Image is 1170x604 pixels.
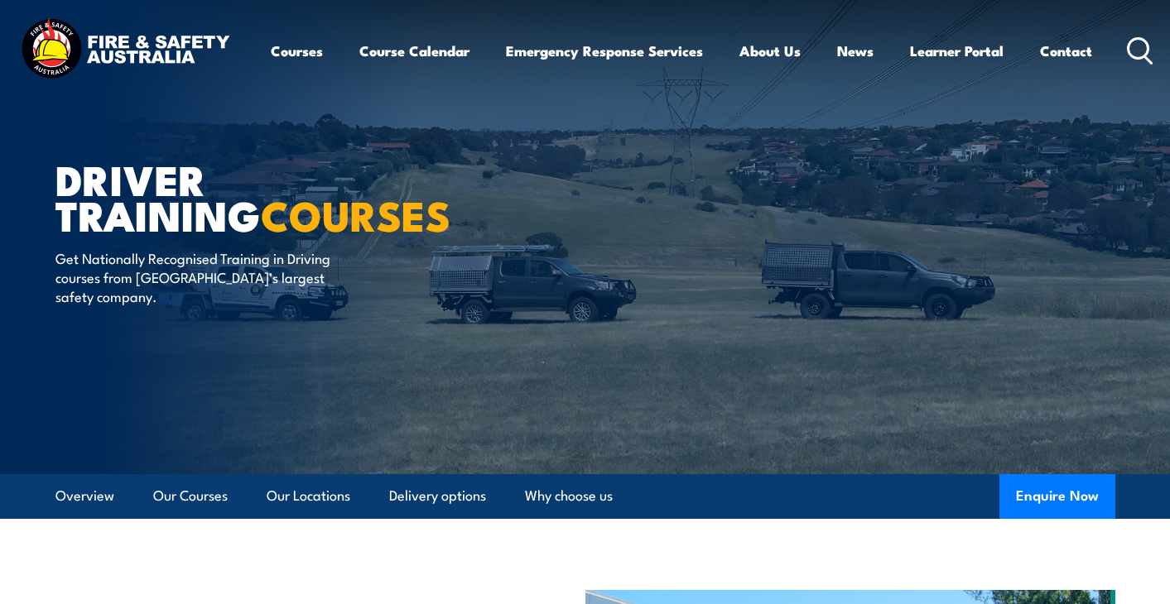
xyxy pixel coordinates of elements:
h1: Driver Training [55,161,465,232]
a: Why choose us [525,474,613,518]
a: Course Calendar [359,29,469,73]
a: About Us [739,29,801,73]
strong: COURSES [261,182,450,246]
a: test [157,285,181,305]
a: Overview [55,474,114,518]
button: Enquire Now [999,474,1115,519]
p: Get Nationally Recognised Training in Driving courses from [GEOGRAPHIC_DATA]’s largest safety com... [55,248,358,306]
a: Emergency Response Services [506,29,703,73]
a: Learner Portal [910,29,1004,73]
a: Our Courses [153,474,228,518]
a: Courses [271,29,323,73]
a: Delivery options [389,474,486,518]
a: Contact [1040,29,1092,73]
a: News [837,29,874,73]
a: Our Locations [267,474,350,518]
